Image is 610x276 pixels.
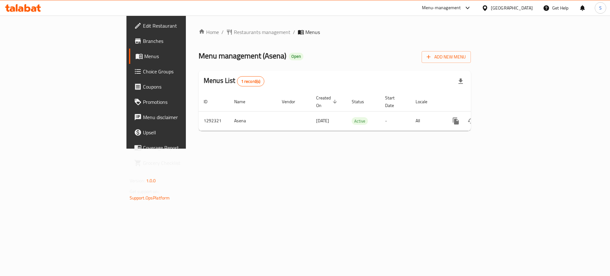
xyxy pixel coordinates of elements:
[293,28,295,36] li: /
[143,37,223,45] span: Branches
[204,76,264,86] h2: Menus List
[129,49,228,64] a: Menus
[385,94,403,109] span: Start Date
[129,140,228,155] a: Coverage Report
[316,117,329,125] span: [DATE]
[143,159,223,167] span: Grocery Checklist
[129,94,228,110] a: Promotions
[289,54,303,59] span: Open
[129,125,228,140] a: Upsell
[416,98,436,105] span: Locale
[143,68,223,75] span: Choice Groups
[226,28,290,36] a: Restaurants management
[599,4,602,11] span: S
[352,118,368,125] span: Active
[443,92,514,111] th: Actions
[410,111,443,131] td: All
[422,4,461,12] div: Menu-management
[129,33,228,49] a: Branches
[144,52,223,60] span: Menus
[130,187,159,196] span: Get support on:
[316,94,339,109] span: Created On
[237,76,265,86] div: Total records count
[129,79,228,94] a: Coupons
[234,28,290,36] span: Restaurants management
[448,113,464,129] button: more
[129,155,228,171] a: Grocery Checklist
[199,49,286,63] span: Menu management ( Asena )
[130,194,170,202] a: Support.OpsPlatform
[143,22,223,30] span: Edit Restaurant
[130,177,145,185] span: Version:
[352,98,372,105] span: Status
[229,111,277,131] td: Asena
[491,4,533,11] div: [GEOGRAPHIC_DATA]
[422,51,471,63] button: Add New Menu
[143,144,223,151] span: Coverage Report
[453,74,468,89] div: Export file
[129,110,228,125] a: Menu disclaimer
[143,129,223,136] span: Upsell
[237,78,264,84] span: 1 record(s)
[146,177,156,185] span: 1.0.0
[199,92,514,131] table: enhanced table
[199,28,471,36] nav: breadcrumb
[282,98,303,105] span: Vendor
[143,83,223,91] span: Coupons
[129,18,228,33] a: Edit Restaurant
[234,98,254,105] span: Name
[352,117,368,125] div: Active
[289,53,303,60] div: Open
[305,28,320,36] span: Menus
[427,53,466,61] span: Add New Menu
[129,64,228,79] a: Choice Groups
[143,113,223,121] span: Menu disclaimer
[204,98,216,105] span: ID
[143,98,223,106] span: Promotions
[380,111,410,131] td: -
